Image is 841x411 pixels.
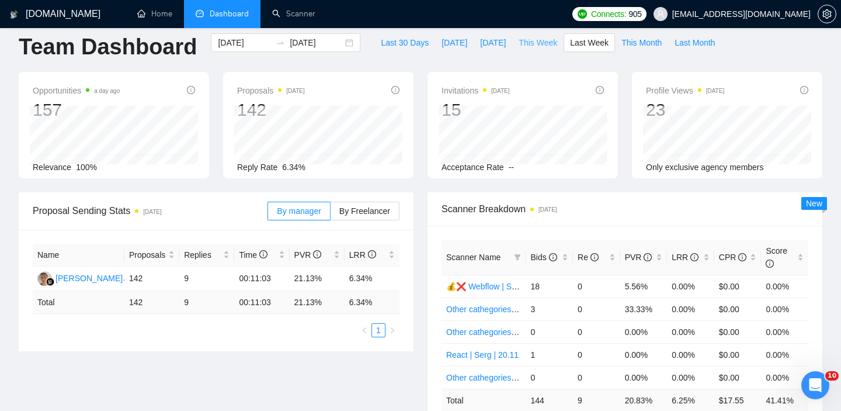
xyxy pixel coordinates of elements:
[714,343,762,366] td: $0.00
[818,5,836,23] button: setting
[33,244,124,267] th: Name
[509,163,514,172] span: --
[76,163,97,172] span: 100%
[573,320,620,343] td: 0
[259,250,267,258] span: info-circle
[234,291,289,314] td: 00:11:03
[385,323,399,337] button: right
[294,250,322,260] span: PVR
[239,250,267,260] span: Time
[286,88,304,94] time: [DATE]
[272,9,315,19] a: searchScanner
[389,327,396,334] span: right
[442,84,510,98] span: Invitations
[512,248,523,266] span: filter
[573,275,620,298] td: 0
[578,9,587,19] img: upwork-logo.png
[646,163,764,172] span: Only exclusive agency members
[381,36,429,49] span: Last 30 Days
[371,323,385,337] li: 1
[391,86,399,94] span: info-circle
[218,36,271,49] input: Start date
[538,206,557,213] time: [DATE]
[276,38,285,47] span: swap-right
[184,248,221,261] span: Replies
[55,272,123,285] div: [PERSON_NAME]
[714,275,762,298] td: $0.00
[124,267,179,291] td: 142
[345,291,399,314] td: 6.34 %
[800,86,808,94] span: info-circle
[491,88,509,94] time: [DATE]
[442,202,808,216] span: Scanner Breakdown
[446,253,501,262] span: Scanner Name
[33,291,124,314] td: Total
[591,8,626,20] span: Connects:
[290,267,345,291] td: 21.13%
[446,282,551,291] a: 💰❌ Webflow | Serg | 19.11
[625,253,652,262] span: PVR
[573,343,620,366] td: 0
[124,244,179,267] th: Proposals
[446,373,689,382] a: Other cathegories Custom Web Design | Val | 11.09 filters changed
[374,33,435,52] button: Last 30 Days
[33,203,267,218] span: Proposal Sending Stats
[761,320,808,343] td: 0.00%
[668,33,721,52] button: Last Month
[615,33,668,52] button: This Month
[37,271,52,286] img: JS
[237,99,305,121] div: 142
[672,253,698,262] span: LRR
[526,275,573,298] td: 18
[675,36,715,49] span: Last Month
[33,84,120,98] span: Opportunities
[706,88,724,94] time: [DATE]
[187,86,195,94] span: info-circle
[137,9,172,19] a: homeHome
[825,371,839,381] span: 10
[719,253,746,262] span: CPR
[124,291,179,314] td: 142
[801,371,829,399] iframe: Intercom live chat
[357,323,371,337] li: Previous Page
[143,209,161,215] time: [DATE]
[234,267,289,291] td: 00:11:03
[33,99,120,121] div: 157
[714,298,762,320] td: $0.00
[667,298,714,320] td: 0.00%
[361,327,368,334] span: left
[237,84,305,98] span: Proposals
[738,253,746,261] span: info-circle
[549,253,557,261] span: info-circle
[519,36,557,49] span: This Week
[761,343,808,366] td: 0.00%
[761,298,808,320] td: 0.00%
[766,260,774,268] span: info-circle
[667,275,714,298] td: 0.00%
[806,199,822,208] span: New
[19,33,197,61] h1: Team Dashboard
[667,366,714,389] td: 0.00%
[442,99,510,121] div: 15
[179,267,234,291] td: 9
[512,33,564,52] button: This Week
[646,84,724,98] span: Profile Views
[196,9,204,18] span: dashboard
[620,320,668,343] td: 0.00%
[530,253,557,262] span: Bids
[339,206,390,216] span: By Freelancer
[761,275,808,298] td: 0.00%
[667,343,714,366] td: 0.00%
[94,88,120,94] time: a day ago
[646,99,724,121] div: 23
[357,323,371,337] button: left
[10,5,18,24] img: logo
[179,291,234,314] td: 9
[372,324,385,337] a: 1
[385,323,399,337] li: Next Page
[276,38,285,47] span: to
[129,248,166,261] span: Proposals
[818,9,836,19] span: setting
[526,320,573,343] td: 0
[446,350,519,360] a: React | Serg | 20.11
